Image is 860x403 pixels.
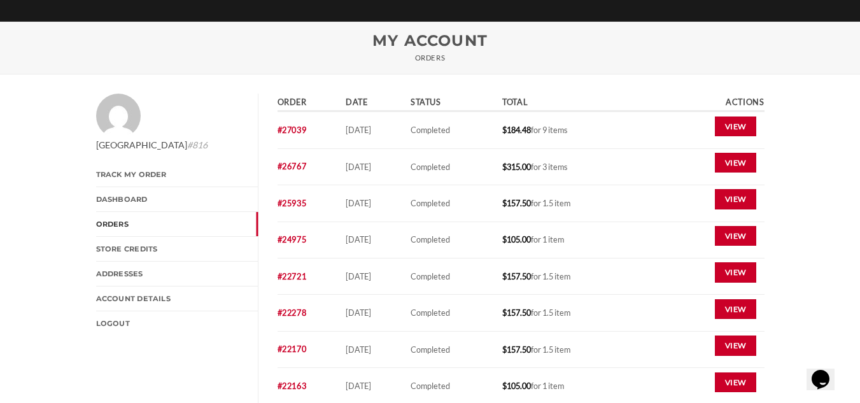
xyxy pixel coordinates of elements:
td: for 1.5 item [498,295,661,331]
span: Total [502,97,528,107]
a: Orders [96,212,258,236]
td: Completed [407,258,498,295]
a: Dashboard [96,187,258,211]
a: View order number 22163 [278,381,307,391]
span: Status [411,97,441,107]
td: Completed [407,149,498,185]
a: View order number 27039 [278,125,307,135]
time: [DATE] [346,198,371,208]
td: Completed [407,185,498,222]
time: [DATE] [346,271,371,281]
time: [DATE] [346,234,371,244]
span: $ [502,381,507,391]
em: #816 [187,139,208,150]
span: 157.50 [502,198,531,208]
small: Orders [415,53,445,62]
span: [GEOGRAPHIC_DATA] [96,138,208,153]
a: Account details [96,286,258,311]
td: Completed [407,112,498,148]
td: for 1.5 item [498,185,661,222]
a: View order number 24975 [278,234,307,244]
span: $ [502,271,507,281]
span: 157.50 [502,344,531,355]
a: Store Credits [96,237,258,261]
a: View order number 22278 [278,308,307,318]
a: Addresses [96,262,258,286]
td: Completed [407,295,498,331]
a: View order number 25935 [278,198,307,208]
span: 157.50 [502,271,531,281]
time: [DATE] [346,381,371,391]
time: [DATE] [346,344,371,355]
a: View order 25935 [715,189,756,209]
time: [DATE] [346,308,371,318]
span: 184.48 [502,125,531,135]
span: $ [502,234,507,244]
a: View order number 22721 [278,271,307,281]
time: [DATE] [346,162,371,172]
span: $ [502,344,507,355]
td: for 9 items [498,112,661,148]
a: View order 27039 [715,117,756,137]
a: Logout [96,311,258,336]
span: Date [346,97,368,107]
a: Track My Order [96,162,258,187]
span: $ [502,308,507,318]
span: $ [502,198,507,208]
span: $ [502,125,507,135]
td: Completed [407,222,498,258]
a: View order 22163 [715,372,756,393]
td: for 1.5 item [498,332,661,368]
a: View order 24975 [715,226,756,246]
a: View order 22170 [715,336,756,356]
nav: Account pages [96,162,258,336]
a: View order 22721 [715,262,756,283]
td: for 1 item [498,222,661,258]
h1: My Account [96,32,765,50]
a: View order number 22170 [278,344,307,354]
time: [DATE] [346,125,371,135]
span: 105.00 [502,234,531,244]
span: 315.00 [502,162,531,172]
span: 105.00 [502,381,531,391]
td: for 3 items [498,149,661,185]
a: View order number 26767 [278,161,307,171]
a: View order 26767 [715,153,756,173]
img: Avatar of Arkana College [96,94,141,138]
span: Actions [726,97,764,107]
iframe: chat widget [807,352,847,390]
span: Order [278,97,307,107]
span: 157.50 [502,308,531,318]
span: $ [502,162,507,172]
td: for 1.5 item [498,258,661,295]
a: View order 22278 [715,299,756,320]
td: Completed [407,332,498,368]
